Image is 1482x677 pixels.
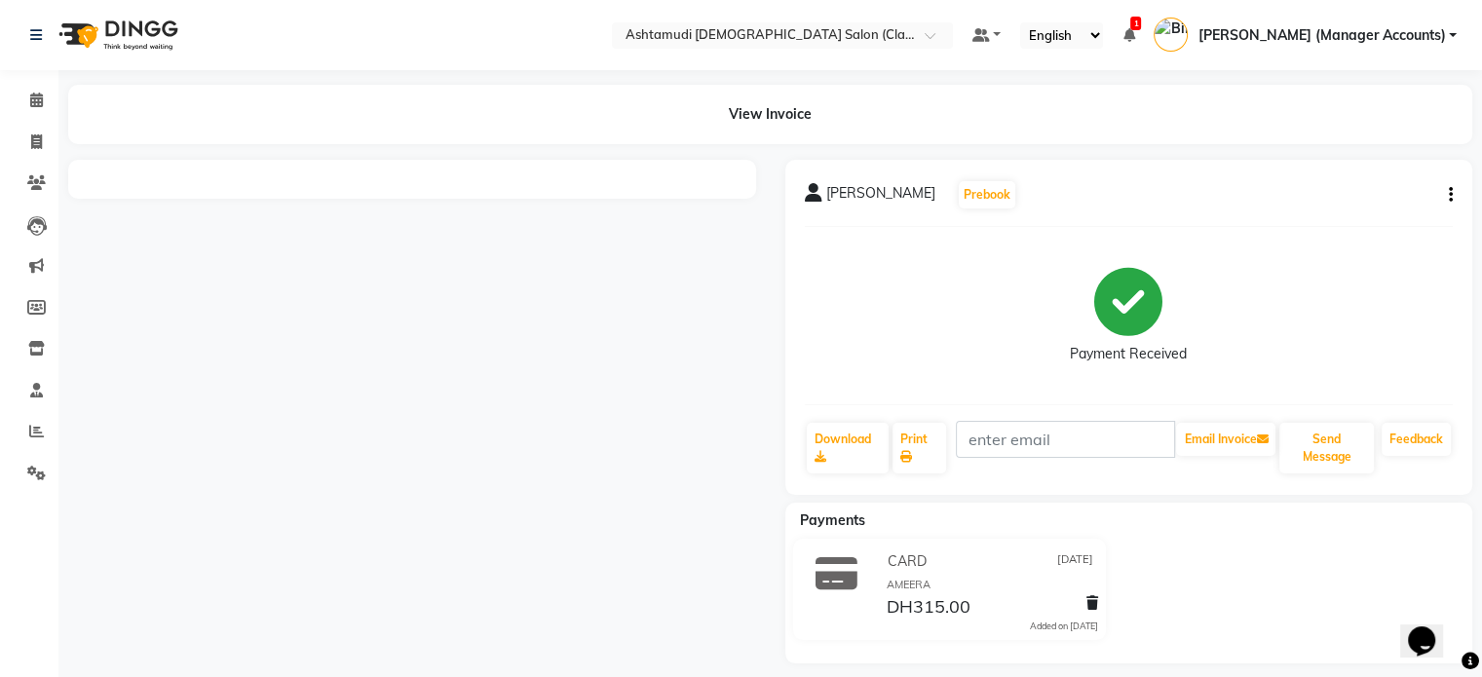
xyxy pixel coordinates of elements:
[886,595,969,622] span: DH315.00
[887,551,926,572] span: CARD
[1176,423,1275,456] button: Email Invoice
[1130,17,1141,30] span: 1
[1030,620,1098,633] div: Added on [DATE]
[1070,344,1187,364] div: Payment Received
[807,423,890,473] a: Download
[1057,551,1093,572] span: [DATE]
[68,85,1472,144] div: View Invoice
[893,423,946,473] a: Print
[1197,25,1445,46] span: [PERSON_NAME] (Manager Accounts)
[50,8,183,62] img: logo
[1122,26,1134,44] a: 1
[1382,423,1451,456] a: Feedback
[826,183,935,210] span: [PERSON_NAME]
[959,181,1015,208] button: Prebook
[956,421,1175,458] input: enter email
[1154,18,1188,52] img: Bindu (Manager Accounts)
[886,577,1098,593] div: AMEERA
[1400,599,1463,658] iframe: chat widget
[800,511,865,529] span: Payments
[1279,423,1374,473] button: Send Message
